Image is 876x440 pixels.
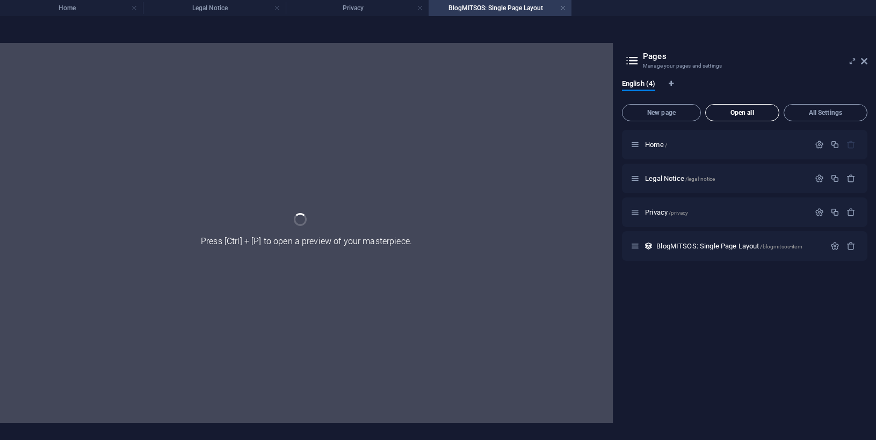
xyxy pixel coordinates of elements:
[705,104,779,121] button: Open all
[642,209,809,216] div: Privacy/privacy
[830,208,839,217] div: Duplicate
[846,208,856,217] div: Remove
[627,109,696,116] span: New page
[846,140,856,149] div: The startpage cannot be deleted
[622,79,867,100] div: Language Tabs
[815,174,824,183] div: Settings
[644,241,653,251] div: This layout is used as a template for all items (e.g. a blog post) of this collection. The conten...
[669,210,688,216] span: /privacy
[622,77,655,92] span: English (4)
[645,174,715,182] span: Legal Notice
[830,140,839,149] div: Duplicate
[645,141,667,149] span: Click to open page
[286,2,429,14] h4: Privacy
[784,104,867,121] button: All Settings
[760,244,802,250] span: /blogmitsos-item
[685,176,715,182] span: /legal-notice
[642,175,809,182] div: Legal Notice/legal-notice
[830,174,839,183] div: Duplicate
[846,241,856,251] div: Remove
[815,208,824,217] div: Settings
[643,61,846,71] h3: Manage your pages and settings
[665,142,667,148] span: /
[815,140,824,149] div: Settings
[653,243,825,250] div: BlogMITSOS: Single Page Layout/blogmitsos-item
[645,208,688,216] span: Privacy
[788,109,863,116] span: All Settings
[643,52,867,61] h2: Pages
[710,109,774,116] span: Open all
[429,2,571,14] h4: BlogMITSOS: Single Page Layout
[143,2,286,14] h4: Legal Notice
[642,141,809,148] div: Home/
[656,242,802,250] span: BlogMITSOS: Single Page Layout
[830,241,839,251] div: Settings
[846,174,856,183] div: Remove
[622,104,701,121] button: New page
